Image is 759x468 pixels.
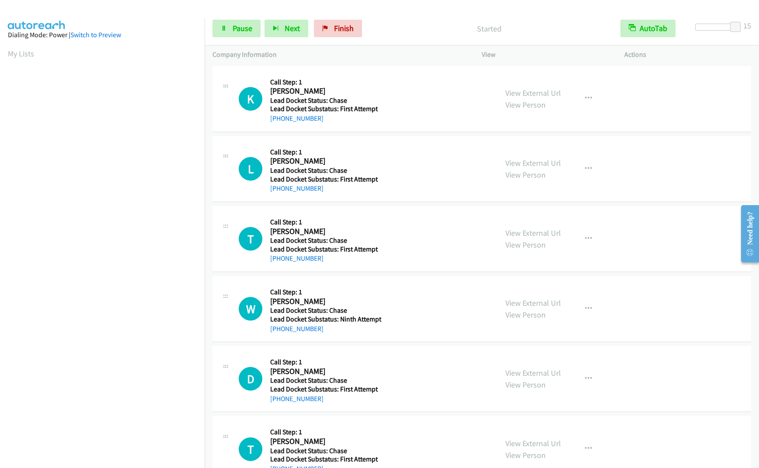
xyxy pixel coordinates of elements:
[270,437,386,447] h2: [PERSON_NAME]
[8,30,197,40] div: Dialing Mode: Power |
[270,385,386,394] h5: Lead Docket Substatus: First Attempt
[270,78,386,87] h5: Call Step: 1
[505,100,546,110] a: View Person
[270,325,324,333] a: [PHONE_NUMBER]
[239,437,262,461] div: The call is yet to be attempted
[270,376,386,385] h5: Lead Docket Status: Chase
[270,428,386,437] h5: Call Step: 1
[505,158,561,168] a: View External Url
[270,175,386,184] h5: Lead Docket Substatus: First Attempt
[239,227,262,251] div: The call is yet to be attempted
[482,49,609,60] p: View
[270,245,386,254] h5: Lead Docket Substatus: First Attempt
[505,240,546,250] a: View Person
[239,87,262,111] div: The call is yet to be attempted
[70,31,121,39] a: Switch to Preview
[270,367,386,377] h2: [PERSON_NAME]
[314,20,362,37] a: Finish
[505,368,561,378] a: View External Url
[270,148,386,157] h5: Call Step: 1
[270,297,386,307] h2: [PERSON_NAME]
[270,166,386,175] h5: Lead Docket Status: Chase
[239,157,262,181] div: The call is yet to be attempted
[743,20,751,31] div: 15
[239,367,262,391] h1: D
[212,49,466,60] p: Company Information
[270,306,386,315] h5: Lead Docket Status: Chase
[505,298,561,308] a: View External Url
[239,437,262,461] h1: T
[624,49,751,60] p: Actions
[239,227,262,251] h1: T
[270,315,386,324] h5: Lead Docket Substatus: Ninth Attempt
[334,23,354,33] span: Finish
[270,96,386,105] h5: Lead Docket Status: Chase
[270,447,386,455] h5: Lead Docket Status: Chase
[212,20,261,37] a: Pause
[270,236,386,245] h5: Lead Docket Status: Chase
[270,358,386,367] h5: Call Step: 1
[374,23,605,35] p: Started
[270,395,324,403] a: [PHONE_NUMBER]
[239,367,262,391] div: The call is yet to be attempted
[239,297,262,321] h1: W
[239,87,262,111] h1: K
[270,86,386,96] h2: [PERSON_NAME]
[270,184,324,192] a: [PHONE_NUMBER]
[270,105,386,113] h5: Lead Docket Substatus: First Attempt
[265,20,308,37] button: Next
[505,88,561,98] a: View External Url
[505,170,546,180] a: View Person
[239,297,262,321] div: The call is yet to be attempted
[505,228,561,238] a: View External Url
[239,157,262,181] h1: L
[270,156,386,166] h2: [PERSON_NAME]
[233,23,252,33] span: Pause
[734,199,759,269] iframe: Resource Center
[620,20,675,37] button: AutoTab
[285,23,300,33] span: Next
[505,310,546,320] a: View Person
[270,218,386,227] h5: Call Step: 1
[505,438,561,448] a: View External Url
[270,114,324,122] a: [PHONE_NUMBER]
[270,288,386,297] h5: Call Step: 1
[505,450,546,460] a: View Person
[8,49,34,59] a: My Lists
[270,227,386,237] h2: [PERSON_NAME]
[270,254,324,262] a: [PHONE_NUMBER]
[270,455,386,464] h5: Lead Docket Substatus: First Attempt
[505,380,546,390] a: View Person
